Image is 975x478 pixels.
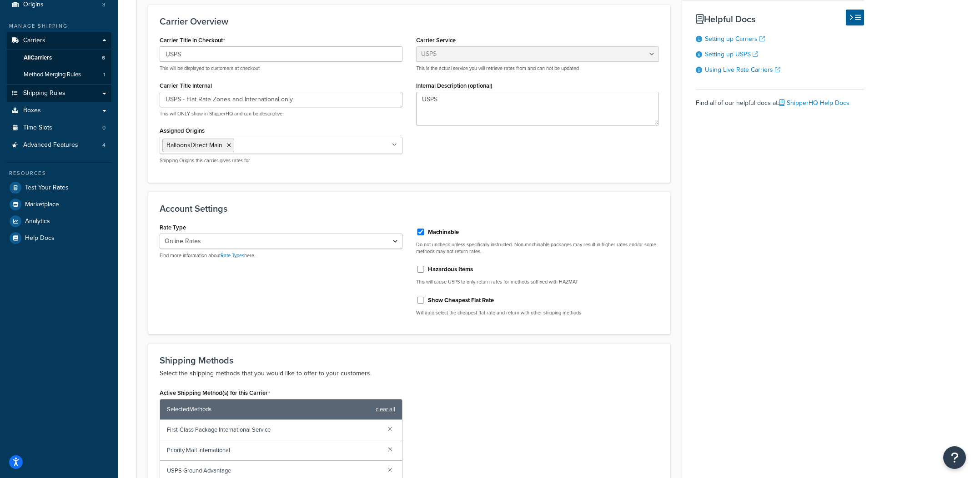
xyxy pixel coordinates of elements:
[7,179,111,196] a: Test Your Rates
[167,423,381,436] span: First-Class Package International Service
[24,71,81,79] span: Method Merging Rules
[167,444,381,457] span: Priority Mail International
[160,204,659,214] h3: Account Settings
[25,218,50,225] span: Analytics
[25,201,59,209] span: Marketplace
[160,65,402,72] p: This will be displayed to customers at checkout
[416,241,659,255] p: Do not uncheck unless specifically instructed. Non-machinable packages may result in higher rates...
[7,230,111,246] a: Help Docs
[25,184,69,192] span: Test Your Rates
[23,37,45,45] span: Carriers
[416,82,493,89] label: Internal Description (optional)
[7,196,111,213] a: Marketplace
[416,92,659,125] textarea: USPS
[166,140,222,150] span: BalloonsDirect Main
[376,403,395,416] a: clear all
[23,141,78,149] span: Advanced Features
[102,141,106,149] span: 4
[103,71,105,79] span: 1
[7,169,111,177] div: Resources
[7,102,111,119] a: Boxes
[696,90,864,110] div: Find all of our helpful docs at:
[705,50,758,59] a: Setting up USPS
[160,355,659,365] h3: Shipping Methods
[943,446,966,469] button: Open Resource Center
[846,10,864,25] button: Hide Help Docs
[160,157,402,164] p: Shipping Origins this carrier gives rates for
[160,82,212,89] label: Carrier Title Internal
[23,124,52,132] span: Time Slots
[160,127,205,134] label: Assigned Origins
[779,98,849,108] a: ShipperHQ Help Docs
[7,85,111,102] a: Shipping Rules
[102,54,105,62] span: 6
[7,32,111,84] li: Carriers
[696,14,864,24] h3: Helpful Docs
[416,309,659,316] p: Will auto select the cheapest flat rate and return with other shipping methods
[160,37,225,44] label: Carrier Title in Checkout
[167,464,381,477] span: USPS Ground Advantage
[428,296,494,304] label: Show Cheapest Flat Rate
[102,124,106,132] span: 0
[102,1,106,9] span: 3
[167,403,371,416] span: Selected Methods
[416,279,659,285] p: This will cause USPS to only return rates for methods suffixed with HAZMAT
[25,234,55,242] span: Help Docs
[428,265,473,274] label: Hazardous Items
[160,252,402,259] p: Find more information about here.
[160,16,659,26] h3: Carrier Overview
[160,368,659,379] p: Select the shipping methods that you would like to offer to your customers.
[416,37,456,44] label: Carrier Service
[160,224,186,231] label: Rate Type
[160,389,270,397] label: Active Shipping Method(s) for this Carrier
[705,34,765,44] a: Setting up Carriers
[7,32,111,49] a: Carriers
[416,65,659,72] p: This is the actual service you will retrieve rates from and can not be updated
[23,107,41,115] span: Boxes
[7,66,111,83] li: Method Merging Rules
[705,65,780,75] a: Using Live Rate Carriers
[7,22,111,30] div: Manage Shipping
[24,54,52,62] span: All Carriers
[7,119,111,136] li: Time Slots
[7,50,111,66] a: AllCarriers6
[7,137,111,154] li: Advanced Features
[7,137,111,154] a: Advanced Features4
[160,110,402,117] p: This will ONLY show in ShipperHQ and can be descriptive
[221,252,244,259] a: Rate Types
[7,66,111,83] a: Method Merging Rules1
[23,90,65,97] span: Shipping Rules
[7,119,111,136] a: Time Slots0
[23,1,44,9] span: Origins
[428,228,459,236] label: Machinable
[7,213,111,229] a: Analytics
